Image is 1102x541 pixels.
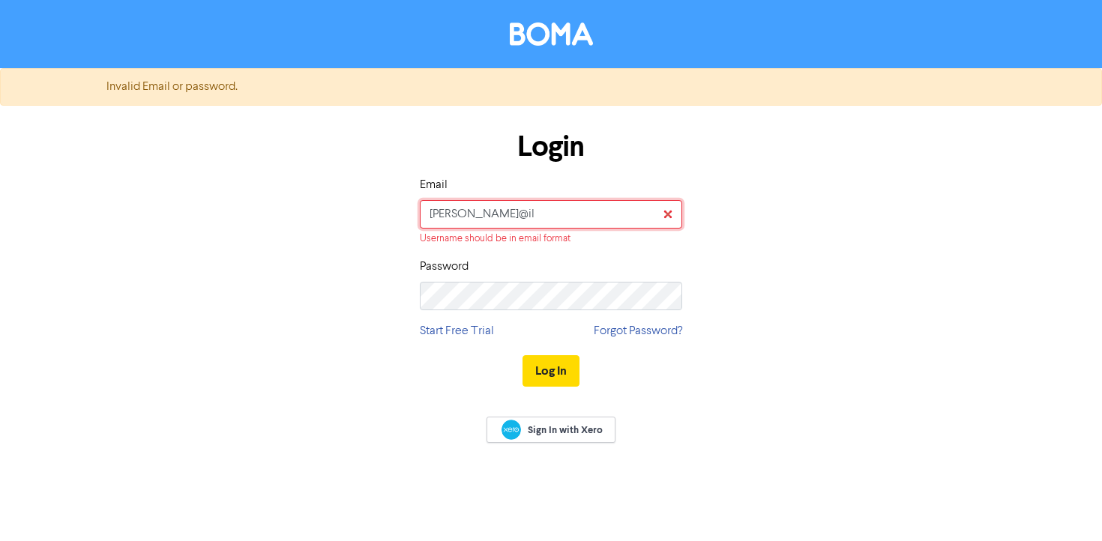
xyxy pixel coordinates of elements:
iframe: Chat Widget [1027,469,1102,541]
span: Sign In with Xero [528,423,603,437]
a: Start Free Trial [420,322,494,340]
img: Xero logo [502,420,521,440]
h1: Login [420,130,682,164]
label: Password [420,258,469,276]
div: Username should be in email format [420,232,682,246]
div: Invalid Email or password. [95,78,1006,96]
img: BOMA Logo [510,22,593,46]
a: Forgot Password? [594,322,682,340]
a: Sign In with Xero [487,417,615,443]
button: Log In [523,355,579,387]
label: Email [420,176,448,194]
